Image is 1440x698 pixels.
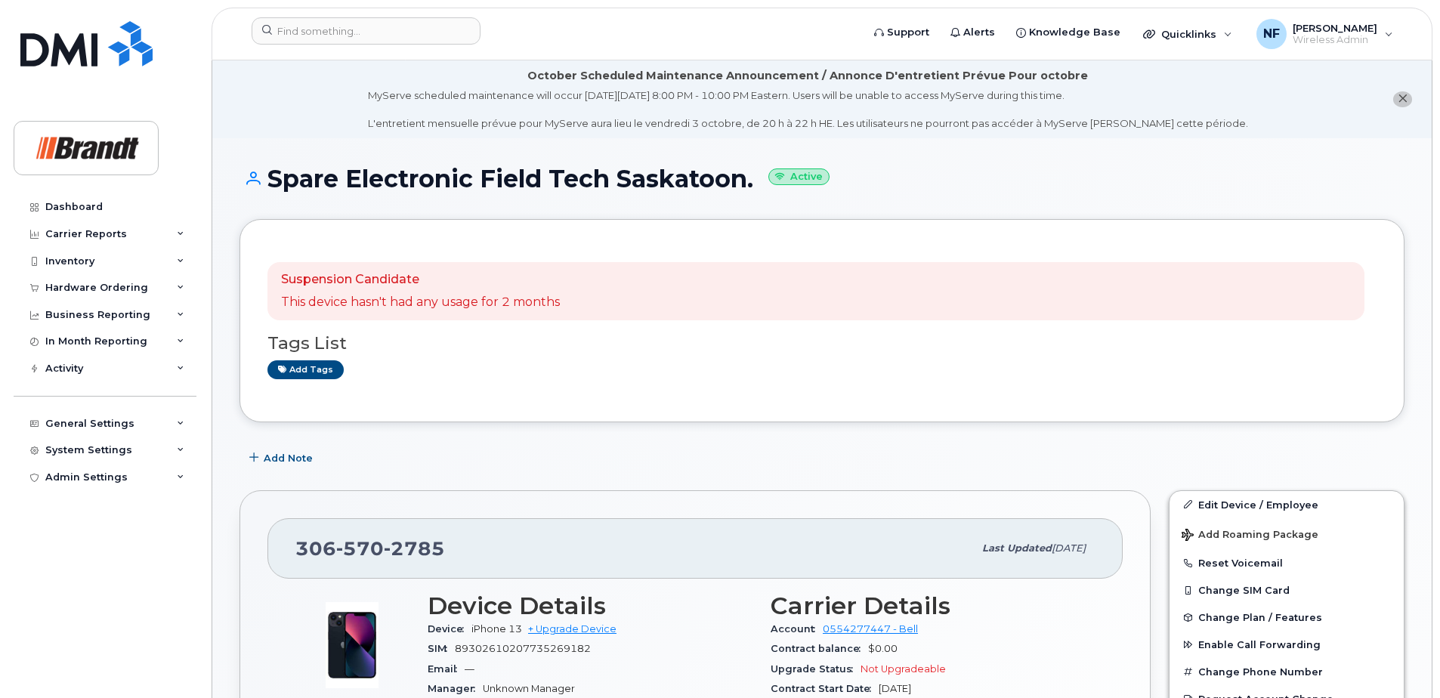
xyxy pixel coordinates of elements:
small: Active [768,168,830,186]
span: Add Roaming Package [1182,529,1318,543]
button: Change Phone Number [1170,658,1404,685]
span: 570 [336,537,384,560]
button: Enable Call Forwarding [1170,631,1404,658]
a: Edit Device / Employee [1170,491,1404,518]
span: [DATE] [879,683,911,694]
span: Contract Start Date [771,683,879,694]
span: Device [428,623,471,635]
span: 89302610207735269182 [455,643,591,654]
a: 0554277447 - Bell [823,623,918,635]
button: Change Plan / Features [1170,604,1404,631]
h3: Carrier Details [771,592,1095,619]
span: Unknown Manager [483,683,575,694]
span: Add Note [264,451,313,465]
span: Last updated [982,542,1052,554]
button: Add Note [239,445,326,472]
a: Add tags [267,360,344,379]
p: This device hasn't had any usage for 2 months [281,294,560,311]
span: 2785 [384,537,445,560]
span: Enable Call Forwarding [1198,639,1321,650]
img: image20231002-3703462-1ig824h.jpeg [307,600,397,690]
span: Manager [428,683,483,694]
button: Reset Voicemail [1170,549,1404,576]
h3: Device Details [428,592,752,619]
span: SIM [428,643,455,654]
span: $0.00 [868,643,898,654]
button: Add Roaming Package [1170,518,1404,549]
span: Email [428,663,465,675]
h1: Spare Electronic Field Tech Saskatoon. [239,165,1404,192]
span: 306 [295,537,445,560]
span: Change Plan / Features [1198,612,1322,623]
span: [DATE] [1052,542,1086,554]
span: Contract balance [771,643,868,654]
span: Not Upgradeable [861,663,946,675]
div: October Scheduled Maintenance Announcement / Annonce D'entretient Prévue Pour octobre [527,68,1088,84]
h3: Tags List [267,334,1377,353]
button: Change SIM Card [1170,576,1404,604]
a: + Upgrade Device [528,623,616,635]
span: Upgrade Status [771,663,861,675]
span: Account [771,623,823,635]
p: Suspension Candidate [281,271,560,289]
button: close notification [1393,91,1412,107]
span: — [465,663,474,675]
span: iPhone 13 [471,623,522,635]
div: MyServe scheduled maintenance will occur [DATE][DATE] 8:00 PM - 10:00 PM Eastern. Users will be u... [368,88,1248,131]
